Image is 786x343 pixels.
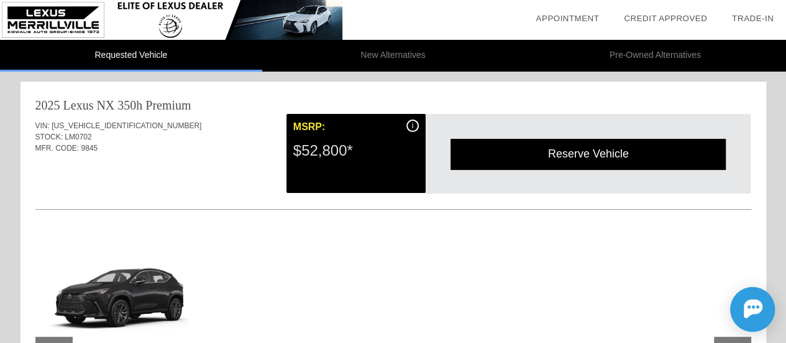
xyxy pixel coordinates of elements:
iframe: Chat Assistance [674,276,786,343]
span: i [412,121,414,130]
div: 350h Premium [117,96,191,114]
a: Credit Approved [624,14,707,23]
div: Quoted on [DATE] 9:13:49 AM [35,172,751,192]
span: STOCK: [35,133,63,141]
span: MFR. CODE: [35,144,80,153]
span: [US_VEHICLE_IDENTIFICATION_NUMBER] [52,121,201,130]
div: $52,800* [293,134,419,167]
a: Appointment [536,14,599,23]
span: 9845 [81,144,98,153]
span: VIN: [35,121,50,130]
b: MSRP: [293,121,326,132]
li: Pre-Owned Alternatives [524,40,786,72]
div: Reserve Vehicle [450,139,726,169]
li: New Alternatives [262,40,524,72]
a: Trade-In [732,14,774,23]
div: 2025 Lexus NX [35,96,115,114]
span: LM0702 [65,133,91,141]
